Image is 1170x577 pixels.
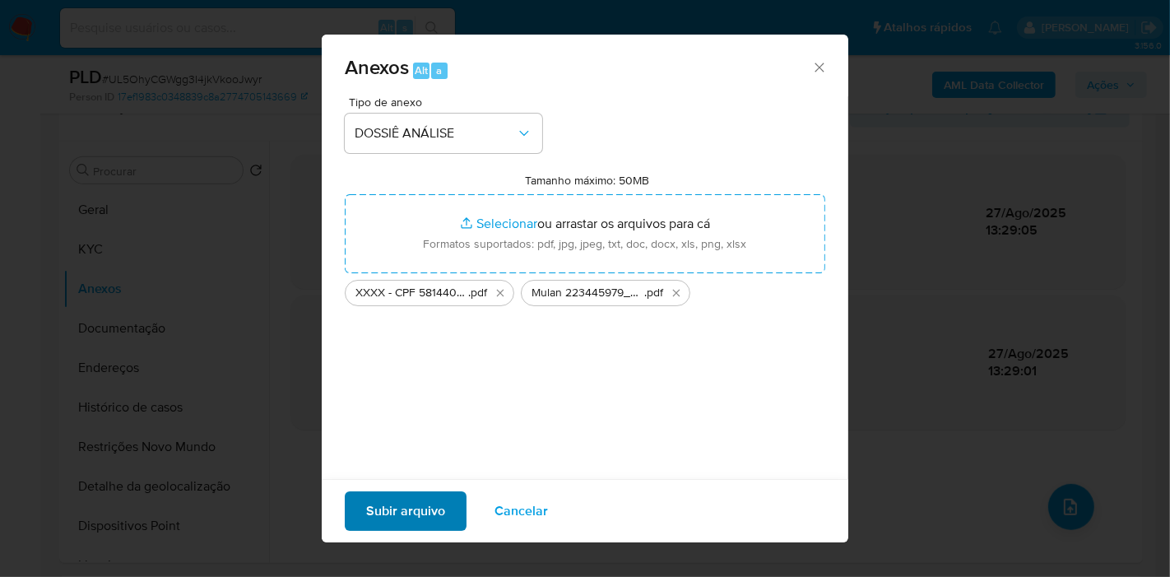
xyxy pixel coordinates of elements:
[811,59,826,74] button: Fechar
[526,173,650,188] label: Tamanho máximo: 50MB
[345,273,825,306] ul: Arquivos selecionados
[490,283,510,303] button: Excluir XXXX - CPF 58144064534 - ITAMAR PIMENTEL DA CRUZ.pdf
[345,53,409,81] span: Anexos
[666,283,686,303] button: Excluir Mulan 223445979_2025_08_27_10_26_16.pdf
[473,491,569,531] button: Cancelar
[532,285,644,301] span: Mulan 223445979_2025_08_27_10_26_16
[355,125,516,142] span: DOSSIÊ ANÁLISE
[494,493,548,529] span: Cancelar
[355,285,468,301] span: XXXX - CPF 58144064534 - [PERSON_NAME]
[415,63,428,78] span: Alt
[345,491,467,531] button: Subir arquivo
[644,285,663,301] span: .pdf
[468,285,487,301] span: .pdf
[366,493,445,529] span: Subir arquivo
[349,96,546,108] span: Tipo de anexo
[436,63,442,78] span: a
[345,114,542,153] button: DOSSIÊ ANÁLISE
